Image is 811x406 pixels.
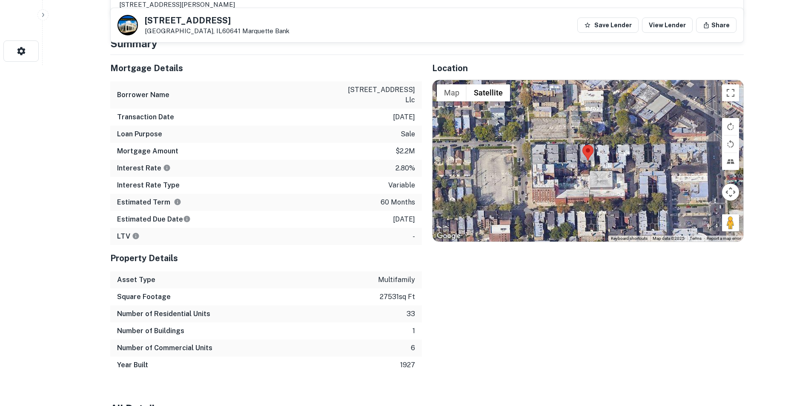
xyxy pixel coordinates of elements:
[110,252,422,265] h5: Property Details
[722,84,739,101] button: Toggle fullscreen view
[393,112,415,122] p: [DATE]
[338,85,415,105] p: [STREET_ADDRESS] llc
[437,84,467,101] button: Show street map
[722,153,739,170] button: Tilt map
[117,180,180,190] h6: Interest Rate Type
[722,214,739,231] button: Drag Pegman onto the map to open Street View
[378,275,415,285] p: multifamily
[407,309,415,319] p: 33
[110,62,422,75] h5: Mortgage Details
[696,17,736,33] button: Share
[611,236,648,242] button: Keyboard shortcuts
[117,309,210,319] h6: Number of Residential Units
[242,27,289,35] a: Marquette Bank
[117,214,191,225] h6: Estimated Due Date
[174,198,181,206] svg: Term is based on a standard schedule for this type of loan.
[722,135,739,153] button: Rotate map counterclockwise
[413,231,415,242] p: -
[145,16,289,25] h5: [STREET_ADDRESS]
[183,215,191,223] svg: Estimate is based on a standard schedule for this type of loan.
[707,236,741,241] a: Report a map error
[432,62,744,75] h5: Location
[653,236,685,241] span: Map data ©2025
[413,326,415,336] p: 1
[132,232,140,240] svg: LTVs displayed on the website are for informational purposes only and may be reported incorrectly...
[722,118,739,135] button: Rotate map clockwise
[117,360,148,370] h6: Year Built
[117,129,162,139] h6: Loan Purpose
[393,214,415,225] p: [DATE]
[117,343,212,353] h6: Number of Commercial Units
[117,275,155,285] h6: Asset Type
[400,360,415,370] p: 1927
[117,231,140,242] h6: LTV
[642,17,693,33] a: View Lender
[117,163,171,173] h6: Interest Rate
[380,292,415,302] p: 27531 sq ft
[117,197,181,207] h6: Estimated Term
[145,27,289,35] p: [GEOGRAPHIC_DATA], IL60641
[117,112,174,122] h6: Transaction Date
[722,184,739,201] button: Map camera controls
[117,292,171,302] h6: Square Footage
[117,90,169,100] h6: Borrower Name
[117,326,184,336] h6: Number of Buildings
[577,17,639,33] button: Save Lender
[117,146,178,156] h6: Mortgage Amount
[163,164,171,172] svg: The interest rates displayed on the website are for informational purposes only and may be report...
[768,338,811,379] iframe: Chat Widget
[388,180,415,190] p: variable
[401,129,415,139] p: sale
[435,230,463,242] a: Open this area in Google Maps (opens a new window)
[381,197,415,207] p: 60 months
[110,36,744,51] h4: Summary
[690,236,702,241] a: Terms
[467,84,510,101] button: Show satellite imagery
[395,146,415,156] p: $2.2m
[395,163,415,173] p: 2.80%
[435,230,463,242] img: Google
[411,343,415,353] p: 6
